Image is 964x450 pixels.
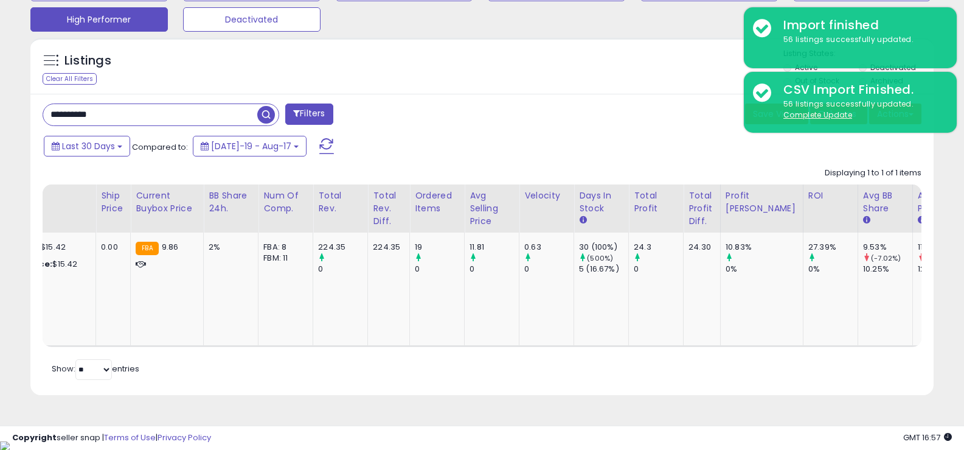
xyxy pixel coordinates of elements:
small: FBA [136,242,158,255]
div: Profit [PERSON_NAME] [726,189,798,215]
span: 9.86 [162,241,179,253]
div: Num of Comp. [263,189,308,215]
small: (500%) [587,253,613,263]
div: Displaying 1 to 1 of 1 items [825,167,921,179]
small: (-7.02%) [871,253,901,263]
button: Last 30 Days [44,136,130,156]
button: Filters [285,104,333,125]
div: Ship Price [101,189,125,215]
div: 0 [634,264,683,275]
div: 0 [318,264,367,275]
div: 224.35 [373,242,400,253]
button: [DATE]-19 - Aug-17 [193,136,307,156]
div: Avg Win Price [918,189,962,215]
div: 0.63 [524,242,574,253]
u: Complete Update [783,110,852,120]
div: 0.00 [101,242,121,253]
div: Current Buybox Price [136,189,198,215]
div: Velocity [524,189,569,202]
a: Terms of Use [104,432,156,443]
div: Avg Selling Price [470,189,514,228]
div: Ordered Items [415,189,459,215]
span: Last 30 Days [62,140,115,152]
span: 2025-09-17 16:57 GMT [903,432,952,443]
div: 224.35 [318,242,367,253]
div: 5 (16.67%) [579,264,628,275]
div: Total Rev. [318,189,362,215]
div: Avg BB Share [863,189,907,215]
h5: Listings [64,52,111,69]
small: Avg BB Share. [863,215,870,226]
div: 30 (100%) [579,242,628,253]
span: Show: entries [52,363,139,374]
div: ROI [808,189,853,202]
div: 24.3 [634,242,683,253]
div: Total Profit [634,189,678,215]
button: High Performer [30,7,168,32]
div: 56 listings successfully updated. [774,34,948,46]
div: FBM: 11 [263,253,303,264]
small: Days In Stock. [579,215,586,226]
div: 56 listings successfully updated. [774,99,948,121]
div: FBA: 8 [263,242,303,253]
div: 0% [726,264,803,275]
div: 19 [415,242,464,253]
div: Total Rev. Diff. [373,189,404,228]
div: 10.83% [726,242,803,253]
div: 0 [524,264,574,275]
div: 0 [415,264,464,275]
small: Avg Win Price. [918,215,925,226]
div: Total Profit Diff. [688,189,715,228]
div: 11.81 [470,242,519,253]
a: Privacy Policy [158,432,211,443]
div: CSV Import Finished. [774,81,948,99]
div: 27.39% [808,242,858,253]
div: Clear All Filters [43,73,97,85]
div: 9.53% [863,242,912,253]
div: Days In Stock [579,189,623,215]
div: 0% [808,264,858,275]
div: 2% [209,242,249,253]
span: [DATE]-19 - Aug-17 [211,140,291,152]
span: Compared to: [132,141,188,153]
div: seller snap | | [12,432,211,444]
div: 24.30 [688,242,711,253]
div: 10.25% [863,264,912,275]
button: Deactivated [183,7,321,32]
strong: Copyright [12,432,57,443]
div: 0 [470,264,519,275]
div: Import finished [774,16,948,34]
div: BB Share 24h. [209,189,253,215]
